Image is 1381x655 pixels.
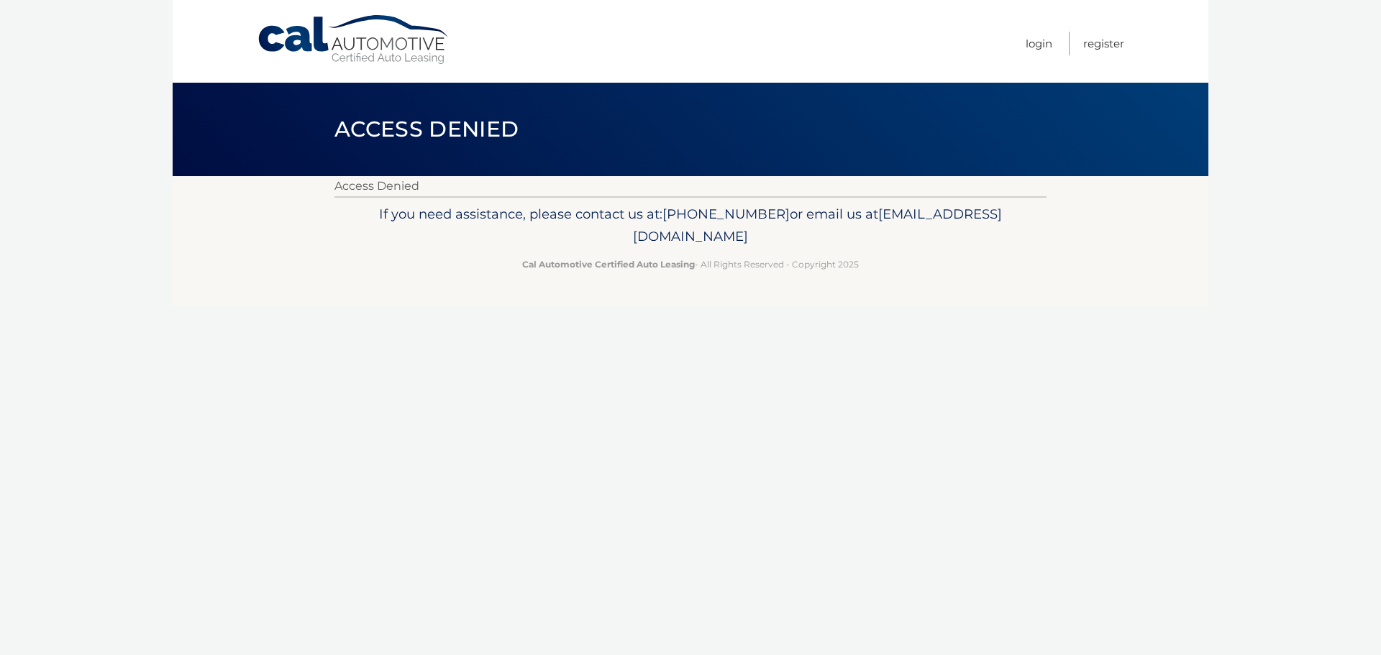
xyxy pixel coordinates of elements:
a: Cal Automotive [257,14,451,65]
strong: Cal Automotive Certified Auto Leasing [522,259,695,270]
a: Register [1083,32,1124,55]
span: [PHONE_NUMBER] [662,206,790,222]
p: - All Rights Reserved - Copyright 2025 [344,257,1037,272]
p: Access Denied [334,176,1047,196]
a: Login [1026,32,1052,55]
span: Access Denied [334,116,519,142]
p: If you need assistance, please contact us at: or email us at [344,203,1037,249]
